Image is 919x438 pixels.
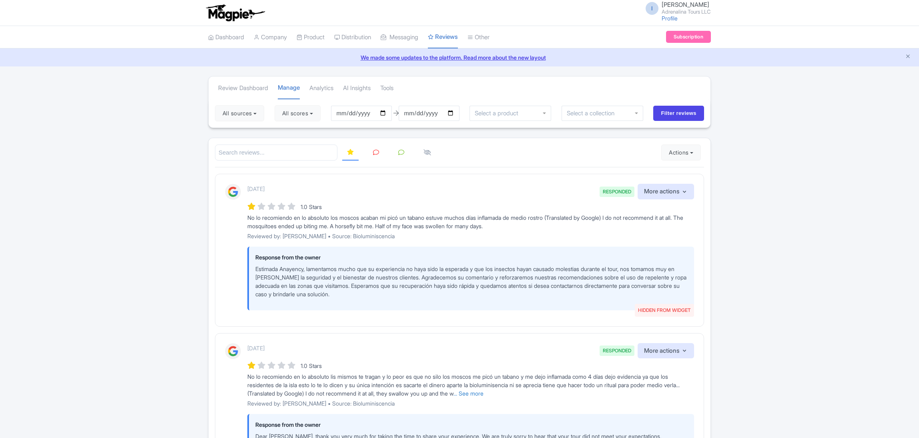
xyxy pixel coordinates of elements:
p: Reviewed by: [PERSON_NAME] • Source: Bioluminiscencia [247,399,694,408]
a: Distribution [334,26,371,48]
a: Manage [278,77,300,100]
a: Product [297,26,325,48]
a: We made some updates to the platform. Read more about the new layout [5,53,914,62]
a: Other [468,26,490,48]
p: Response from the owner [255,420,688,429]
p: Reviewed by: [PERSON_NAME] • Source: Bioluminiscencia [247,232,694,240]
span: [PERSON_NAME] [662,1,709,8]
a: AI Insights [343,77,371,99]
a: Messaging [381,26,418,48]
img: Google Logo [225,343,241,359]
a: Company [254,26,287,48]
span: 1.0 Stars [301,203,322,210]
a: Reviews [428,26,458,49]
input: Search reviews... [215,145,337,161]
span: RESPONDED [600,187,634,197]
button: More actions [638,343,694,359]
span: HIDDEN FROM WIDGET [635,304,694,317]
p: [DATE] [247,185,265,193]
img: Google Logo [225,184,241,200]
input: Select a product [475,110,523,117]
a: Profile [662,15,678,22]
p: [DATE] [247,344,265,352]
button: More actions [638,184,694,199]
button: All sources [215,105,264,121]
p: Response from the owner [255,253,688,261]
a: Tools [380,77,393,99]
input: Select a collection [567,110,620,117]
small: Adrenalina Tours LLC [662,9,711,14]
div: No lo recomiendo en lo absoluto los moscos acaban mi picó un tabano estuve muchos días inflamada ... [247,213,694,230]
span: I [646,2,658,15]
input: Filter reviews [653,106,704,121]
p: Estimada Anayency, lamentamos mucho que su experiencia no haya sido la esperada y que los insecto... [255,265,688,298]
span: RESPONDED [600,346,634,356]
a: Dashboard [208,26,244,48]
a: I [PERSON_NAME] Adrenalina Tours LLC [641,2,711,14]
a: Subscription [666,31,711,43]
span: 1.0 Stars [301,362,322,369]
a: ... See more [453,390,484,397]
a: Analytics [309,77,333,99]
button: All scores [275,105,321,121]
button: Actions [661,145,701,161]
img: logo-ab69f6fb50320c5b225c76a69d11143b.png [204,4,266,22]
a: Review Dashboard [218,77,268,99]
button: Close announcement [905,52,911,62]
div: No lo recomiendo en lo absoluto lis mismos te tragan y lo peor es que no silo los moscos me picó ... [247,372,694,398]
